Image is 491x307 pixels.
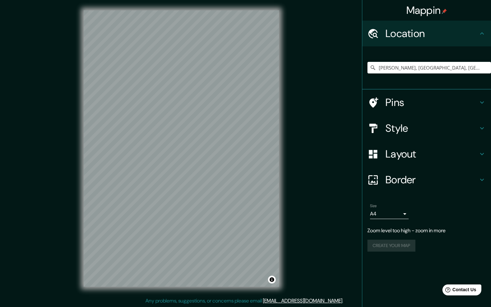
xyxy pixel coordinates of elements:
h4: Layout [385,148,478,160]
div: Pins [362,90,491,115]
canvas: Map [84,10,279,287]
label: Size [370,203,377,209]
img: pin-icon.png [442,9,447,14]
button: Toggle attribution [268,276,276,283]
div: A4 [370,209,409,219]
div: Border [362,167,491,193]
p: Zoom level too high - zoom in more [367,227,486,235]
h4: Pins [385,96,478,109]
p: Any problems, suggestions, or concerns please email . [145,297,343,305]
div: Layout [362,141,491,167]
h4: Border [385,173,478,186]
h4: Mappin [406,4,447,17]
h4: Location [385,27,478,40]
iframe: Help widget launcher [434,282,484,300]
div: Location [362,21,491,46]
h4: Style [385,122,478,135]
div: . [344,297,346,305]
div: Style [362,115,491,141]
input: Pick your city or area [367,62,491,73]
a: [EMAIL_ADDRESS][DOMAIN_NAME] [263,297,342,304]
div: . [343,297,344,305]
